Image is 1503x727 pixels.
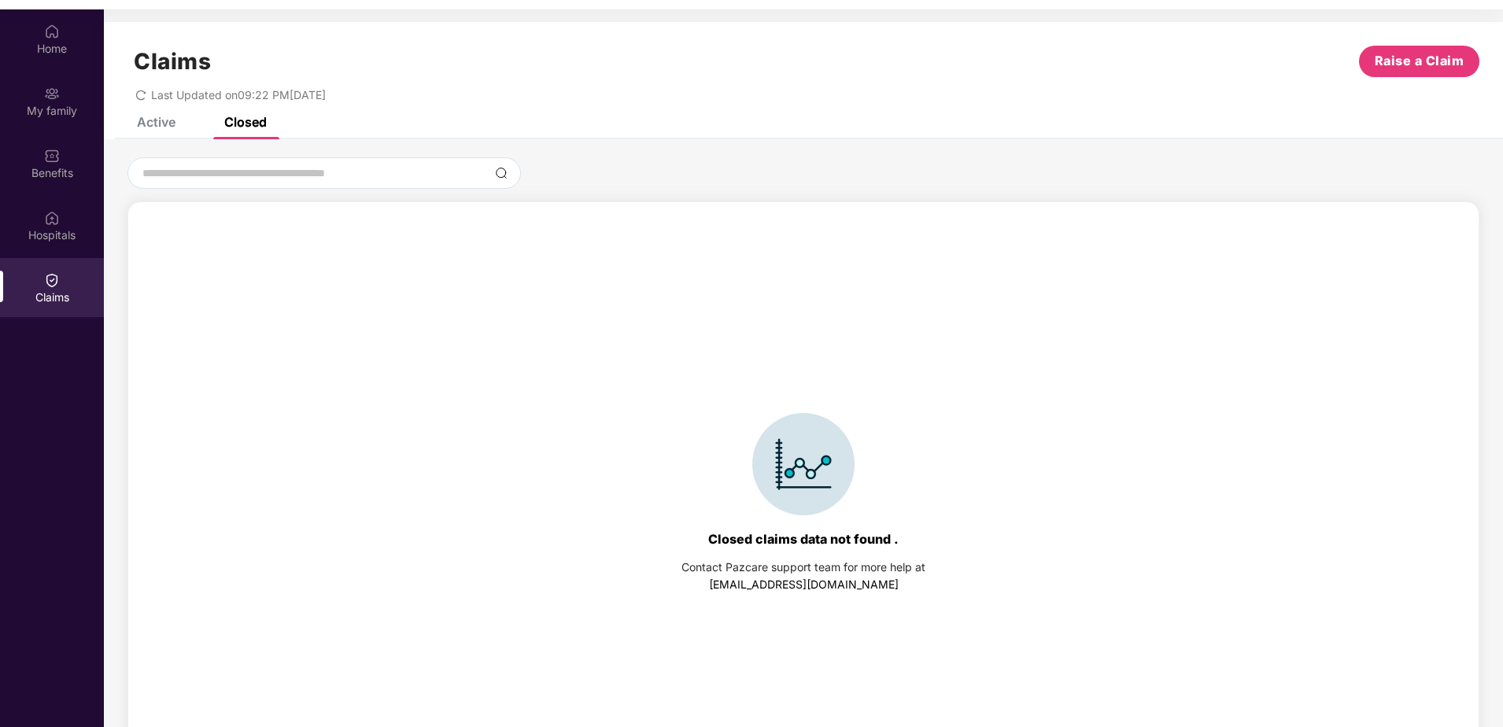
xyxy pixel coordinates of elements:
[1359,46,1479,77] button: Raise a Claim
[752,413,855,515] img: svg+xml;base64,PHN2ZyBpZD0iSWNvbl9DbGFpbSIgZGF0YS1uYW1lPSJJY29uIENsYWltIiB4bWxucz0iaHR0cDovL3d3dy...
[44,148,60,164] img: svg+xml;base64,PHN2ZyBpZD0iQmVuZWZpdHMiIHhtbG5zPSJodHRwOi8vd3d3LnczLm9yZy8yMDAwL3N2ZyIgd2lkdGg9Ij...
[137,114,175,130] div: Active
[151,88,326,101] span: Last Updated on 09:22 PM[DATE]
[224,114,267,130] div: Closed
[44,272,60,288] img: svg+xml;base64,PHN2ZyBpZD0iQ2xhaW0iIHhtbG5zPSJodHRwOi8vd3d3LnczLm9yZy8yMDAwL3N2ZyIgd2lkdGg9IjIwIi...
[709,578,899,591] a: [EMAIL_ADDRESS][DOMAIN_NAME]
[708,531,899,547] div: Closed claims data not found .
[135,88,146,101] span: redo
[44,210,60,226] img: svg+xml;base64,PHN2ZyBpZD0iSG9zcGl0YWxzIiB4bWxucz0iaHR0cDovL3d3dy53My5vcmcvMjAwMC9zdmciIHdpZHRoPS...
[495,167,508,179] img: svg+xml;base64,PHN2ZyBpZD0iU2VhcmNoLTMyeDMyIiB4bWxucz0iaHR0cDovL3d3dy53My5vcmcvMjAwMC9zdmciIHdpZH...
[134,48,211,75] h1: Claims
[44,24,60,39] img: svg+xml;base64,PHN2ZyBpZD0iSG9tZSIgeG1sbnM9Imh0dHA6Ly93d3cudzMub3JnLzIwMDAvc3ZnIiB3aWR0aD0iMjAiIG...
[44,86,60,101] img: svg+xml;base64,PHN2ZyB3aWR0aD0iMjAiIGhlaWdodD0iMjAiIHZpZXdCb3g9IjAgMCAyMCAyMCIgZmlsbD0ibm9uZSIgeG...
[1375,51,1464,71] span: Raise a Claim
[681,559,925,576] div: Contact Pazcare support team for more help at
